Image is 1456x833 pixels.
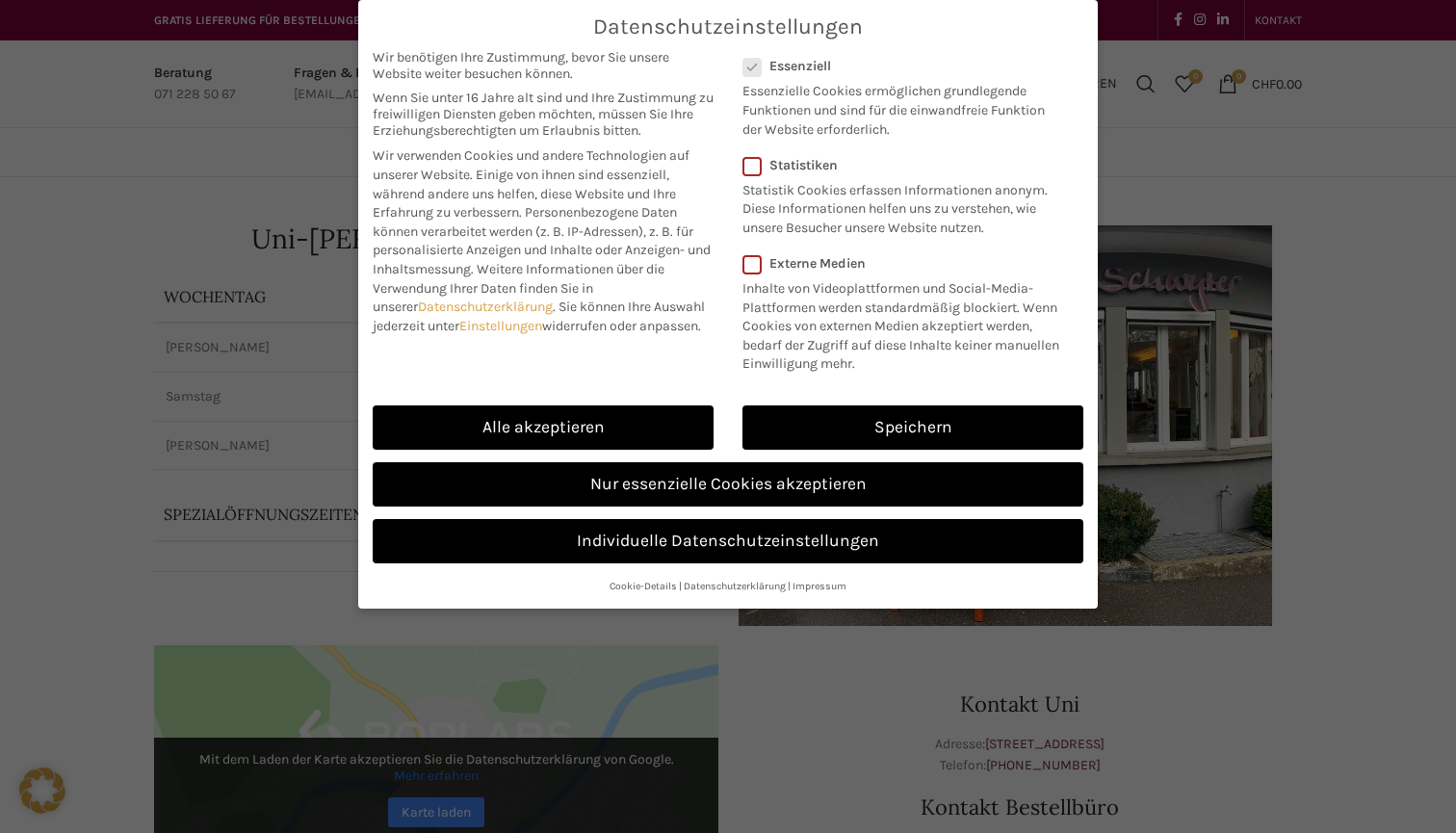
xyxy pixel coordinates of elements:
[373,49,714,82] span: Wir benötigen Ihre Zustimmung, bevor Sie unsere Website weiter besuchen können.
[373,519,1083,563] a: Individuelle Datenschutzeinstellungen
[610,580,677,592] a: Cookie-Details
[593,14,863,39] span: Datenschutzeinstellungen
[418,299,553,315] a: Datenschutzerklärung
[373,204,711,277] span: Personenbezogene Daten können verarbeitet werden (z. B. IP-Adressen), z. B. für personalisierte A...
[742,157,1058,173] label: Statistiken
[742,255,1071,272] label: Externe Medien
[742,58,1058,74] label: Essenziell
[373,90,714,139] span: Wenn Sie unter 16 Jahre alt sind und Ihre Zustimmung zu freiwilligen Diensten geben möchten, müss...
[742,405,1083,450] a: Speichern
[373,147,689,221] span: Wir verwenden Cookies und andere Technologien auf unserer Website. Einige von ihnen sind essenzie...
[373,299,705,334] span: Sie können Ihre Auswahl jederzeit unter widerrufen oder anpassen.
[793,580,846,592] a: Impressum
[742,74,1058,139] p: Essenzielle Cookies ermöglichen grundlegende Funktionen und sind für die einwandfreie Funktion de...
[373,462,1083,507] a: Nur essenzielle Cookies akzeptieren
[742,272,1071,374] p: Inhalte von Videoplattformen und Social-Media-Plattformen werden standardmäßig blockiert. Wenn Co...
[742,173,1058,238] p: Statistik Cookies erfassen Informationen anonym. Diese Informationen helfen uns zu verstehen, wie...
[684,580,786,592] a: Datenschutzerklärung
[459,318,542,334] a: Einstellungen
[373,261,664,315] span: Weitere Informationen über die Verwendung Ihrer Daten finden Sie in unserer .
[373,405,714,450] a: Alle akzeptieren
